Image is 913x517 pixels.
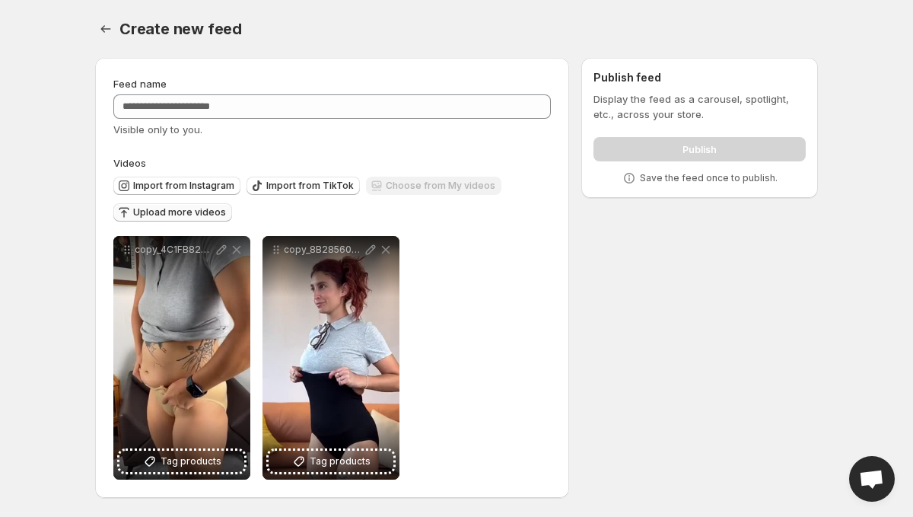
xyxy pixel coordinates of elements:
p: copy_4C1FB82E-0DE9-4BD9-ADF6-E22F1DC87983-ezgifcom-mute-video [135,244,214,256]
div: Open chat [849,456,895,502]
span: Upload more videos [133,206,226,219]
span: Tag products [310,454,371,469]
button: Import from Instagram [113,177,240,195]
span: Import from TikTok [266,180,354,192]
span: Feed name [113,78,167,90]
button: Tag products [269,451,393,472]
button: Settings [95,18,116,40]
p: copy_8B28560F-8AF0-4F39-ACC5-FFEB43BCAF52-ezgifcom-resize-video [284,244,363,256]
span: Import from Instagram [133,180,234,192]
button: Upload more videos [113,203,232,222]
span: Videos [113,157,146,169]
span: Tag products [161,454,221,469]
span: Create new feed [119,20,242,38]
h2: Publish feed [593,70,806,85]
p: Save the feed once to publish. [640,172,778,184]
p: Display the feed as a carousel, spotlight, etc., across your store. [593,91,806,122]
div: copy_8B28560F-8AF0-4F39-ACC5-FFEB43BCAF52-ezgifcom-resize-videoTag products [262,236,399,480]
button: Import from TikTok [247,177,360,195]
button: Tag products [119,451,244,472]
span: Visible only to you. [113,123,202,136]
div: copy_4C1FB82E-0DE9-4BD9-ADF6-E22F1DC87983-ezgifcom-mute-videoTag products [113,236,250,480]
